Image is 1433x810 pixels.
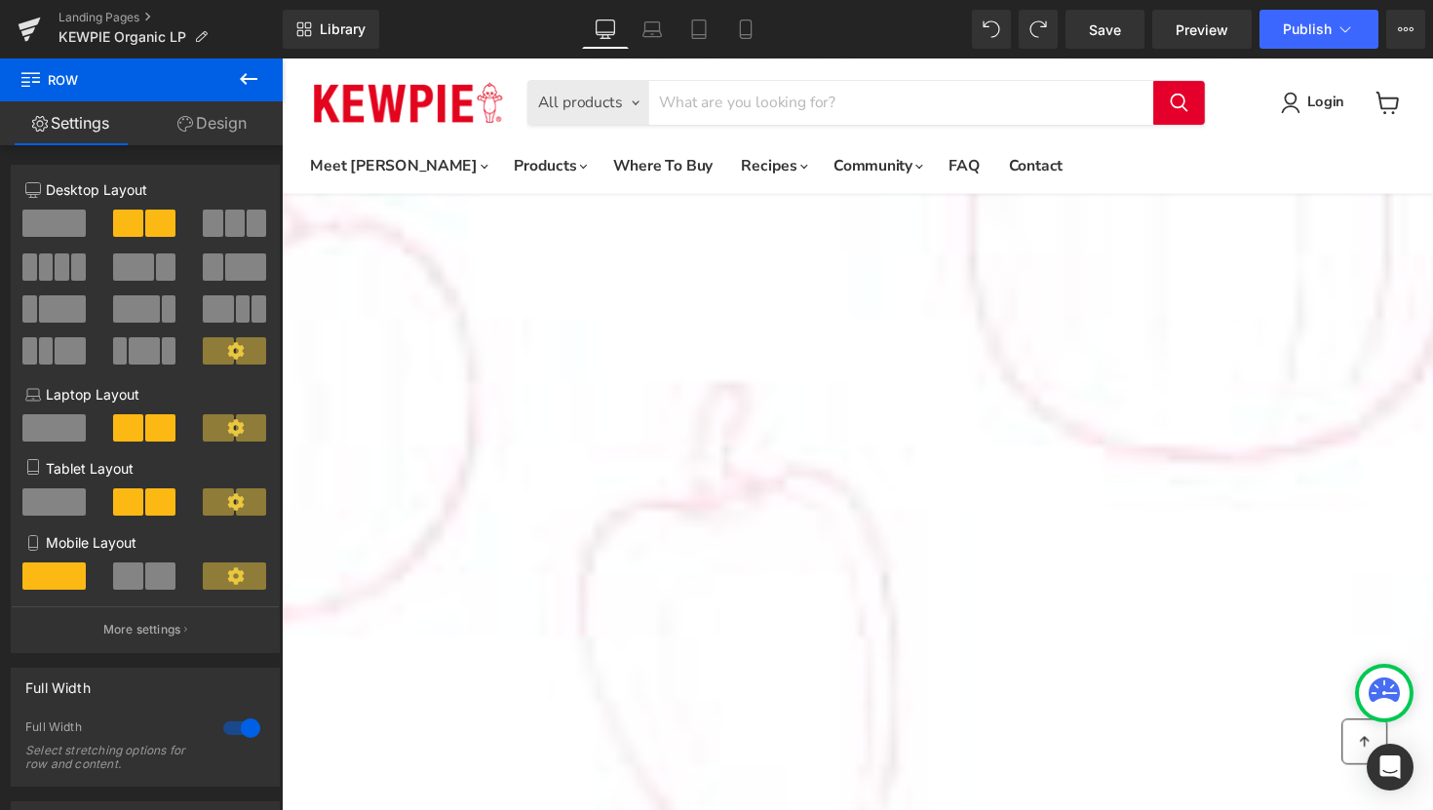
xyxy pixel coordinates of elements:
[25,532,265,553] p: Mobile Layout
[5,81,1175,137] nav: Main
[25,458,265,479] p: Tablet Layout
[19,58,214,101] span: Row
[629,10,676,49] a: Laptop
[1386,10,1425,49] button: More
[551,89,669,130] summary: Community
[103,621,181,638] p: More settings
[722,10,769,49] a: Mobile
[669,89,730,130] a: FAQ
[25,384,265,405] p: Laptop Layout
[1019,10,1058,49] button: Redo
[58,29,186,45] span: KEWPIE Organic LP
[676,10,722,49] a: Tablet
[25,744,201,771] div: Select stretching options for row and content.
[58,10,283,25] a: Landing Pages
[141,101,283,145] a: Design
[15,89,223,130] summary: Meet [PERSON_NAME]
[320,20,366,38] span: Library
[1367,744,1414,791] div: Open Intercom Messenger
[456,89,551,130] summary: Recipes
[730,89,815,130] a: Contact
[972,10,1011,49] button: Undo
[893,23,946,68] button: Search
[12,606,279,652] button: More settings
[376,23,893,68] input: Search
[25,669,91,696] div: Full Width
[283,10,379,49] a: New Library
[1043,34,1097,58] a: Login
[325,89,456,130] a: Where To Buy
[15,81,815,137] ul: New Site Top
[252,22,947,69] form: Product
[1283,21,1332,37] span: Publish
[1089,19,1121,40] span: Save
[1152,10,1252,49] a: Preview
[25,179,265,200] p: Desktop Layout
[25,719,204,740] div: Full Width
[1176,19,1228,40] span: Preview
[223,89,325,130] summary: Products
[1259,10,1378,49] button: Publish
[582,10,629,49] a: Desktop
